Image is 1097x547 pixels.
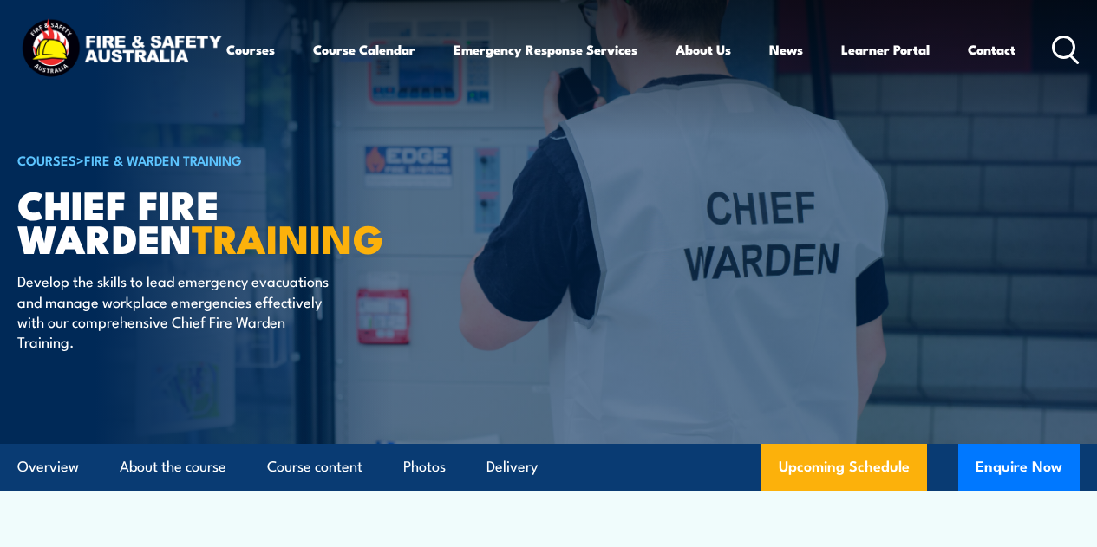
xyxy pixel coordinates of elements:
a: Course content [267,444,362,490]
a: Courses [226,29,275,70]
a: Emergency Response Services [454,29,637,70]
a: Contact [968,29,1015,70]
a: Fire & Warden Training [84,150,242,169]
a: About Us [676,29,731,70]
a: Upcoming Schedule [761,444,927,491]
a: Learner Portal [841,29,930,70]
h6: > [17,149,446,170]
p: Develop the skills to lead emergency evacuations and manage workplace emergencies effectively wit... [17,270,334,352]
a: News [769,29,803,70]
h1: Chief Fire Warden [17,186,446,254]
a: Delivery [486,444,538,490]
a: Photos [403,444,446,490]
a: COURSES [17,150,76,169]
a: Course Calendar [313,29,415,70]
a: Overview [17,444,79,490]
strong: TRAINING [192,207,384,267]
a: About the course [120,444,226,490]
button: Enquire Now [958,444,1080,491]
